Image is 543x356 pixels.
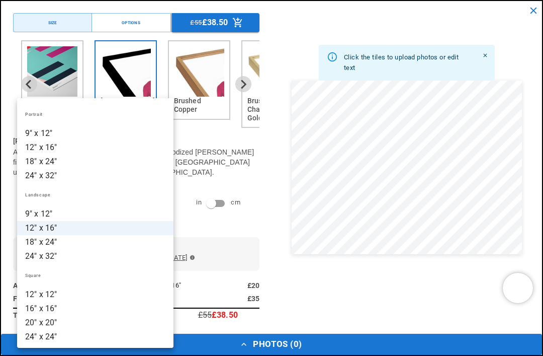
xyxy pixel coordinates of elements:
li: 12" x 16" [17,140,173,155]
li: 16" x 16" [17,302,173,316]
iframe: Chatra live chat [503,273,533,303]
li: 12" x 16" [17,221,173,235]
li: Landscape [17,183,173,207]
li: 24" x 32" [17,169,173,183]
li: 20" x 20" [17,316,173,330]
li: Portrait [17,102,173,126]
li: 12" x 12" [17,288,173,302]
li: 18" x 24" [17,155,173,169]
li: Square [17,263,173,288]
li: 9" x 12" [17,207,173,221]
li: 24" x 32" [17,249,173,263]
li: 9" x 12" [17,126,173,140]
li: 18" x 24" [17,235,173,249]
li: 24" x 24" [17,330,173,344]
